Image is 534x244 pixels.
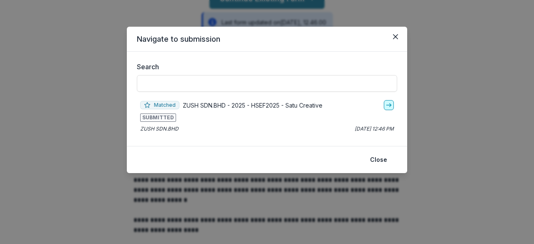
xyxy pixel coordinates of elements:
[389,30,402,43] button: Close
[183,101,322,110] p: ZUSH SDN.BHD - 2025 - HSEF2025 - Satu Creative
[140,113,176,122] span: SUBMITTED
[140,125,179,133] p: ZUSH SDN.BHD
[355,125,394,133] p: [DATE] 12:46 PM
[137,62,392,72] label: Search
[127,27,407,52] header: Navigate to submission
[365,153,392,166] button: Close
[384,100,394,110] a: go-to
[140,101,179,109] span: Matched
